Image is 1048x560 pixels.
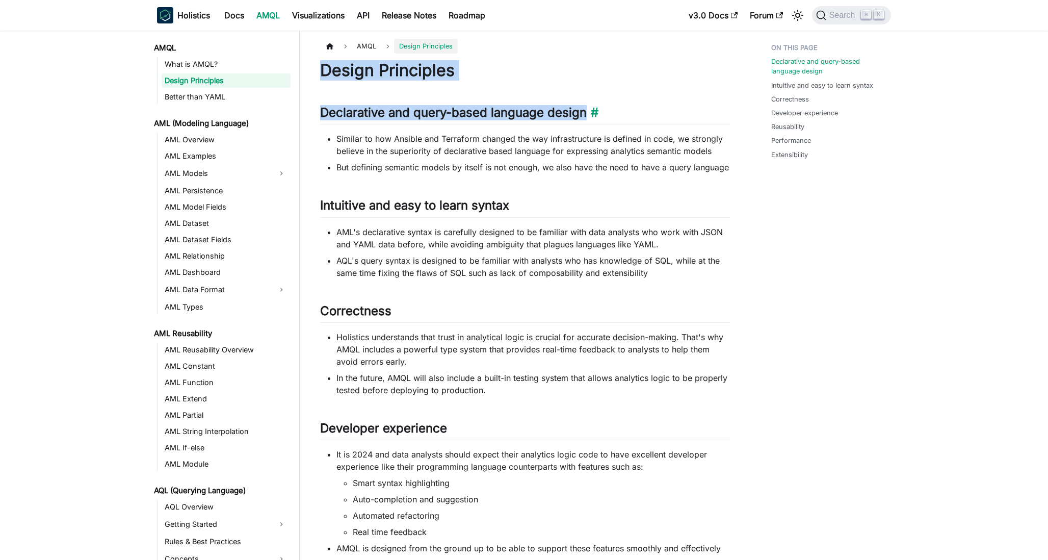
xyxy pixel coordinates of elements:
[286,7,351,23] a: Visualizations
[162,265,291,279] a: AML Dashboard
[272,516,291,532] button: Expand sidebar category 'Getting Started'
[272,165,291,182] button: Expand sidebar category 'AML Models'
[157,7,173,23] img: Holistics
[353,526,730,538] li: Real time feedback
[336,372,730,396] li: In the future, AMQL will also include a built-in testing system that allows analytics logic to be...
[352,39,381,54] span: AMQL
[353,493,730,505] li: Auto-completion and suggestion
[771,81,873,90] a: Intuitive and easy to learn syntax
[162,233,291,247] a: AML Dataset Fields
[336,254,730,279] li: AQL's query syntax is designed to be familiar with analysts who has knowledge of SQL, while at th...
[336,331,730,368] li: Holistics understands that trust in analytical logic is crucial for accurate decision-making. Tha...
[826,11,861,20] span: Search
[162,343,291,357] a: AML Reusability Overview
[177,9,210,21] b: Holistics
[162,534,291,549] a: Rules & Best Practices
[771,150,808,160] a: Extensibility
[336,226,730,250] li: AML's declarative syntax is carefully designed to be familiar with data analysts who work with JS...
[320,198,730,217] h2: Intuitive and easy to learn syntax
[771,57,885,76] a: Declarative and query-based language design
[861,10,871,19] kbd: ⌘
[320,303,730,323] h2: Correctness
[162,424,291,439] a: AML String Interpolation
[353,510,730,522] li: Automated refactoring
[336,161,730,173] li: But defining semantic models by itself is not enough, we also have the need to have a query language
[162,200,291,214] a: AML Model Fields
[336,542,730,554] li: AMQL is designed from the ground up to be able to support these features smoothly and effectively
[162,184,291,198] a: AML Persistence
[162,216,291,231] a: AML Dataset
[320,39,339,54] a: Home page
[162,516,272,532] a: Getting Started
[162,441,291,455] a: AML If-else
[336,448,730,538] li: It is 2024 and data analysts should expect their analytics logic code to have excellent developer...
[771,122,804,132] a: Reusability
[162,375,291,390] a: AML Function
[336,133,730,157] li: Similar to how Ansible and Terraform changed the way infrastructure is defined in code, we strong...
[376,7,442,23] a: Release Notes
[812,6,891,24] button: Search (Command+K)
[162,90,291,104] a: Better than YAML
[790,7,806,23] button: Switch between dark and light mode (currently light mode)
[162,73,291,88] a: Design Principles
[250,7,286,23] a: AMQL
[874,10,884,19] kbd: K
[771,108,838,118] a: Developer experience
[162,282,272,298] a: AML Data Format
[353,477,730,489] li: Smart syntax highlighting
[147,31,300,560] nav: Docs sidebar
[744,7,789,23] a: Forum
[320,39,730,54] nav: Breadcrumbs
[320,421,730,440] h2: Developer experience
[771,94,809,104] a: Correctness
[351,7,376,23] a: API
[442,7,491,23] a: Roadmap
[218,7,250,23] a: Docs
[320,105,730,124] h2: Declarative and query-based language design
[162,57,291,71] a: What is AMQL?
[151,326,291,341] a: AML Reusability
[151,116,291,131] a: AML (Modeling Language)
[157,7,210,23] a: HolisticsHolistics
[587,105,598,120] a: Direct link to Declarative and query-based language design
[162,149,291,163] a: AML Examples
[151,483,291,498] a: AQL (Querying Language)
[320,60,730,81] h1: Design Principles
[272,282,291,298] button: Expand sidebar category 'AML Data Format'
[394,39,458,54] span: Design Principles
[771,136,811,145] a: Performance
[162,457,291,471] a: AML Module
[162,133,291,147] a: AML Overview
[683,7,744,23] a: v3.0 Docs
[162,165,272,182] a: AML Models
[162,249,291,263] a: AML Relationship
[151,41,291,55] a: AMQL
[162,408,291,422] a: AML Partial
[162,300,291,314] a: AML Types
[162,359,291,373] a: AML Constant
[162,392,291,406] a: AML Extend
[162,500,291,514] a: AQL Overview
